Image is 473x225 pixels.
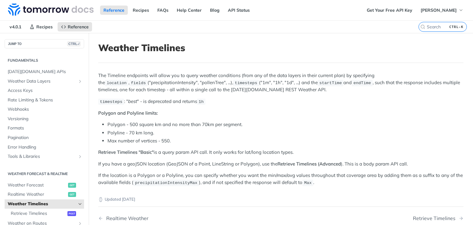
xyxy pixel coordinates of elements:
strong: Retrieve Timelines (Advanced [277,161,341,167]
a: FAQs [154,6,172,15]
span: endTime [354,81,371,85]
a: Tools & LibrariesShow subpages for Tools & Libraries [5,152,84,161]
li: Polyline - 70 km long. [107,129,463,137]
a: Recipes [26,22,56,31]
span: post [67,211,76,216]
p: If the location is a Polygon or a Polyline, you can specify whether you want the min/max/avg valu... [98,172,463,186]
a: Next Page: Retrieve Timelines [413,215,463,221]
span: location [107,81,127,85]
span: get [68,192,76,197]
a: Weather Data LayersShow subpages for Weather Data Layers [5,77,84,86]
span: [DATE][DOMAIN_NAME] APIs [8,69,83,75]
div: Realtime Weather [103,215,148,221]
span: timesteps [235,81,257,85]
span: 1h [199,100,204,104]
button: Hide subpages for Weather Timelines [78,202,83,207]
strong: Retrieve Timelines "Basic" [98,149,154,155]
a: Reference [100,6,128,15]
p: If you have a geoJSON location (GeoJSON of a Point, LineString or Polygon), use the ). This is a ... [98,161,463,168]
span: Reference [68,24,89,30]
span: fields [131,81,146,85]
a: Formats [5,124,84,133]
a: [DATE][DOMAIN_NAME] APIs [5,67,84,76]
span: CTRL-/ [67,41,81,46]
span: Weather Forecast [8,182,67,188]
button: Show subpages for Weather Data Layers [78,79,83,84]
span: timesteps [100,100,122,104]
h2: Weather Forecast & realtime [5,171,84,177]
a: Help Center [173,6,205,15]
span: Retrieve Timelines [11,211,66,217]
p: : " " - is deprecated and returns [98,98,463,105]
span: v4.0.1 [6,22,25,31]
a: Weather TimelinesHide subpages for Weather Timelines [5,199,84,209]
img: Tomorrow.io Weather API Docs [8,3,94,16]
span: Pagination [8,135,83,141]
span: Tools & Libraries [8,153,76,160]
li: Max number of vertices - 550. [107,137,463,145]
strong: Polygon and Polyline limits: [98,110,158,116]
h1: Weather Timelines [98,42,463,53]
button: Show subpages for Tools & Libraries [78,154,83,159]
span: [PERSON_NAME] [421,7,457,13]
span: Recipes [36,24,53,30]
p: is a query param API call. It only works for lat/long location types. [98,149,463,156]
span: Realtime Weather [8,191,67,198]
span: Rate Limiting & Tokens [8,97,83,103]
a: Blog [207,6,223,15]
a: Retrieve Timelinespost [8,209,84,218]
a: Reference [58,22,92,31]
a: Previous Page: Realtime Weather [98,215,255,221]
p: The Timeline endpoints will allow you to query weather conditions (from any of the data layers in... [98,72,463,93]
button: [PERSON_NAME] [417,6,467,15]
span: get [68,183,76,188]
a: Versioning [5,114,84,124]
p: Updated [DATE] [98,196,463,202]
span: Formats [8,125,83,131]
span: Webhooks [8,106,83,112]
button: JUMP TOCTRL-/ [5,39,84,48]
span: Weather Timelines [8,201,76,207]
div: Retrieve Timelines [413,215,459,221]
span: startTime [319,81,342,85]
a: Error Handling [5,143,84,152]
a: Pagination [5,133,84,142]
span: Versioning [8,116,83,122]
a: Realtime Weatherget [5,190,84,199]
span: precipitationIntensityMax [135,181,197,185]
a: Access Keys [5,86,84,95]
a: Rate Limiting & Tokens [5,96,84,105]
a: Recipes [129,6,152,15]
a: Webhooks [5,105,84,114]
a: API Status [224,6,253,15]
span: Error Handling [8,144,83,150]
a: Weather Forecastget [5,181,84,190]
li: Polygon - 500 square km and no more than 70km per segment. [107,121,463,128]
span: Weather Data Layers [8,78,76,84]
span: Max [304,181,312,185]
em: best [128,98,137,104]
span: Access Keys [8,88,83,94]
a: Get Your Free API Key [363,6,416,15]
kbd: CTRL-K [448,24,465,30]
svg: Search [420,24,425,29]
h2: Fundamentals [5,58,84,63]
